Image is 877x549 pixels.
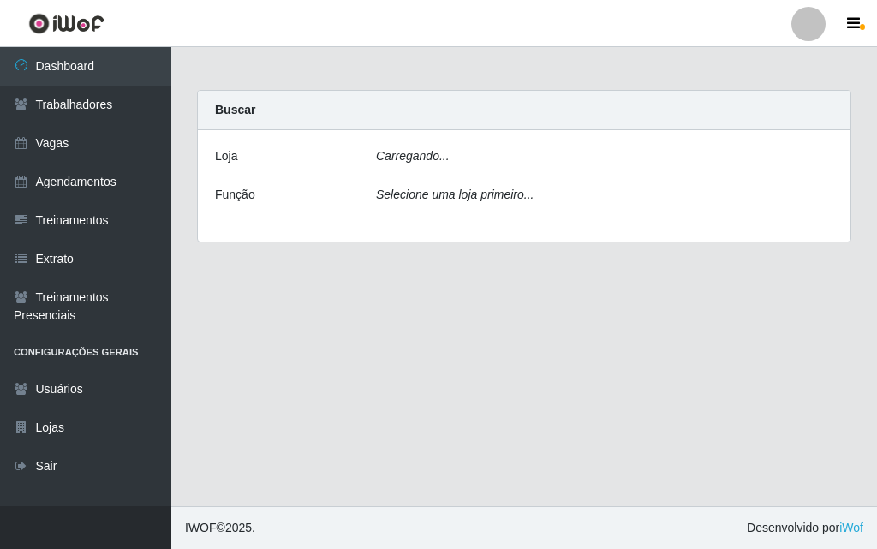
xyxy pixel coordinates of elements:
span: © 2025 . [185,519,255,537]
a: iWof [839,521,863,534]
span: Desenvolvido por [747,519,863,537]
label: Loja [215,147,237,165]
i: Carregando... [376,149,450,163]
img: CoreUI Logo [28,13,104,34]
strong: Buscar [215,103,255,116]
label: Função [215,186,255,204]
span: IWOF [185,521,217,534]
i: Selecione uma loja primeiro... [376,188,534,201]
